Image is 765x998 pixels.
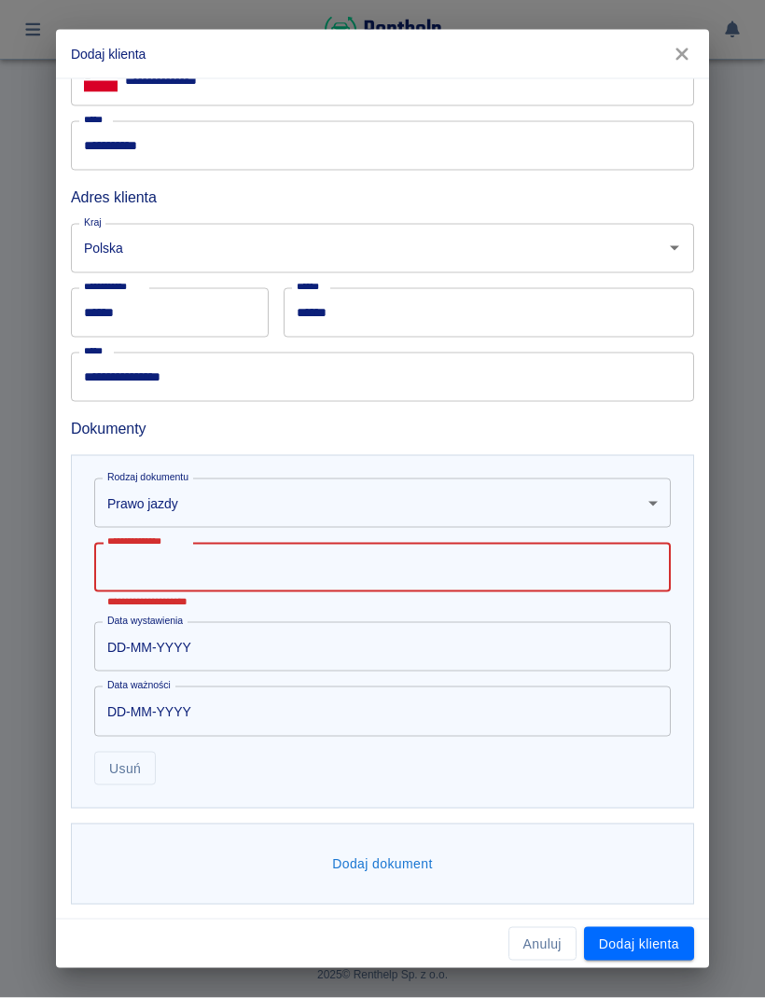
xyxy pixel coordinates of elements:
[71,417,694,440] h6: Dokumenty
[661,235,688,261] button: Otwórz
[94,478,671,528] div: Prawo jazdy
[508,927,577,962] button: Anuluj
[107,470,188,484] label: Rodzaj dokumentu
[325,847,440,881] button: Dodaj dokument
[71,186,694,209] h6: Adres klienta
[107,614,183,628] label: Data wystawienia
[94,622,658,672] input: Choose date
[56,30,709,78] h2: Dodaj klienta
[94,686,658,736] input: Choose date
[584,927,694,962] button: Dodaj klienta
[94,752,156,786] button: Usuń
[84,215,102,229] label: Kraj
[84,67,118,95] button: Select country
[107,678,171,692] label: Data ważności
